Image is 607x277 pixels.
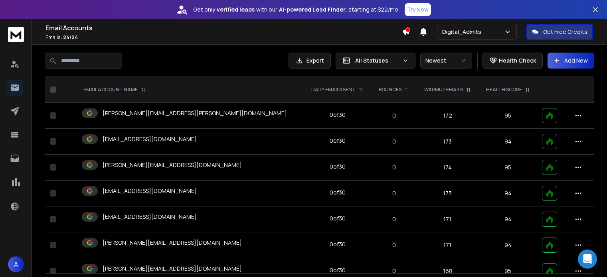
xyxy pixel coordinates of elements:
[417,155,478,181] td: 174
[417,206,478,232] td: 171
[8,27,24,42] img: logo
[376,163,411,171] p: 0
[499,57,536,65] p: Health Check
[417,103,478,129] td: 172
[330,163,346,171] div: 0 of 30
[330,189,346,196] div: 0 of 30
[289,53,331,69] button: Export
[355,57,399,65] p: All Statuses
[103,239,242,247] p: [PERSON_NAME][EMAIL_ADDRESS][DOMAIN_NAME]
[478,155,538,181] td: 95
[376,267,411,275] p: 0
[311,86,356,93] p: DAILY EMAILS SENT
[376,138,411,145] p: 0
[478,181,538,206] td: 94
[103,109,287,117] p: [PERSON_NAME][EMAIL_ADDRESS][PERSON_NAME][DOMAIN_NAME]
[578,249,597,269] div: Open Intercom Messenger
[330,214,346,222] div: 0 of 30
[478,232,538,258] td: 94
[486,86,522,93] p: HEALTH SCORE
[83,86,146,93] div: EMAIL ACCOUNT NAME
[417,181,478,206] td: 173
[548,53,594,69] button: Add New
[482,53,543,69] button: Health Check
[45,34,402,41] p: Emails :
[379,86,401,93] p: BOUNCES
[103,187,197,195] p: [EMAIL_ADDRESS][DOMAIN_NAME]
[442,28,484,36] p: Digital_Admits
[8,256,24,272] button: A
[330,266,346,274] div: 0 of 30
[424,86,463,93] p: WARMUP EMAILS
[420,53,472,69] button: Newest
[103,265,242,273] p: [PERSON_NAME][EMAIL_ADDRESS][DOMAIN_NAME]
[478,103,538,129] td: 95
[526,24,593,40] button: Get Free Credits
[193,6,398,14] p: Get only with our starting at $22/mo
[330,240,346,248] div: 0 of 30
[407,6,429,14] p: Try Now
[478,206,538,232] td: 94
[63,34,78,41] span: 24 / 24
[330,137,346,145] div: 0 of 30
[279,6,347,14] strong: AI-powered Lead Finder,
[45,23,402,33] h1: Email Accounts
[405,3,431,16] button: Try Now
[417,129,478,155] td: 173
[376,241,411,249] p: 0
[376,112,411,120] p: 0
[217,6,255,14] strong: verified leads
[330,111,346,119] div: 0 of 30
[376,189,411,197] p: 0
[376,215,411,223] p: 0
[478,129,538,155] td: 94
[417,232,478,258] td: 171
[103,213,197,221] p: [EMAIL_ADDRESS][DOMAIN_NAME]
[103,161,242,169] p: [PERSON_NAME][EMAIL_ADDRESS][DOMAIN_NAME]
[103,135,197,143] p: [EMAIL_ADDRESS][DOMAIN_NAME]
[543,28,587,36] p: Get Free Credits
